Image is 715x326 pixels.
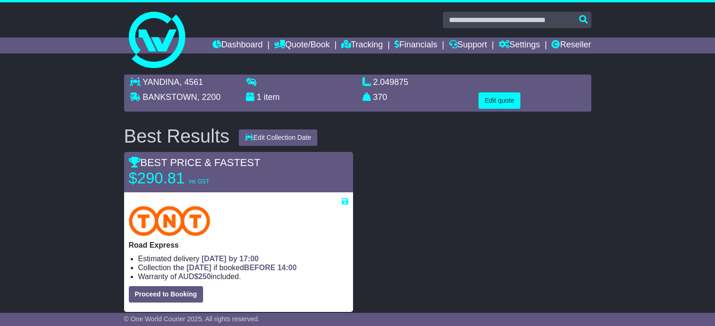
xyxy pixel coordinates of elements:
a: Tracking [341,38,383,53]
span: item [264,92,280,102]
a: Settings [499,38,540,53]
span: [DATE] by 17:00 [202,255,259,263]
button: Edit Collection Date [239,129,317,146]
button: Edit quote [479,92,520,109]
span: © One World Courier 2025. All rights reserved. [124,315,260,323]
a: Reseller [551,38,591,53]
a: Financials [394,38,437,53]
span: , 4561 [180,77,203,87]
span: 1 [257,92,261,102]
span: inc GST [189,178,209,185]
a: Support [449,38,487,53]
div: Best Results [119,126,235,146]
span: , 2200 [197,92,220,102]
span: 250 [198,273,211,281]
a: Quote/Book [274,38,330,53]
p: Road Express [129,241,348,250]
span: YANDINA [142,77,180,87]
button: Proceed to Booking [129,286,203,303]
span: BEST PRICE & FASTEST [129,157,260,168]
li: Warranty of AUD included. [138,272,348,281]
span: if booked [173,264,297,272]
li: Estimated delivery [138,254,348,263]
span: 2.049875 [373,77,409,87]
span: BANKSTOWN [143,92,197,102]
span: $ [194,273,211,281]
span: the [DATE] [173,264,211,272]
p: $290.81 [129,169,246,188]
span: 370 [373,92,387,102]
span: BEFORE [244,264,275,272]
li: Collection [138,263,348,272]
a: Dashboard [212,38,263,53]
span: 14:00 [277,264,297,272]
img: TNT Domestic: Road Express [129,206,211,236]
